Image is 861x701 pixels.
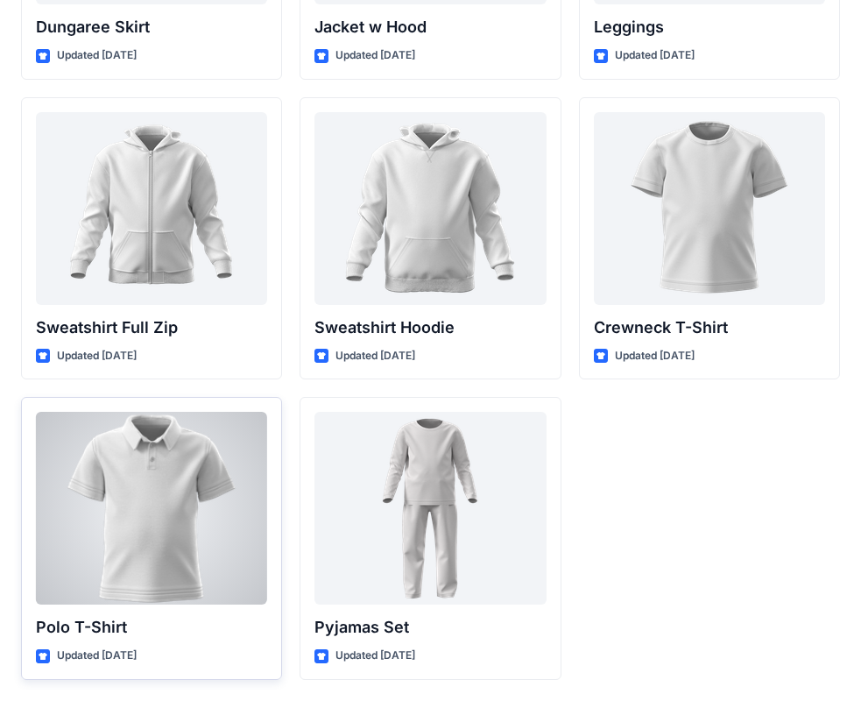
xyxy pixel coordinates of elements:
p: Updated [DATE] [57,347,137,365]
p: Updated [DATE] [57,46,137,65]
p: Crewneck T-Shirt [594,315,825,340]
a: Crewneck T-Shirt [594,112,825,305]
p: Updated [DATE] [335,647,415,665]
p: Updated [DATE] [615,46,695,65]
p: Polo T-Shirt [36,615,267,640]
p: Leggings [594,15,825,39]
p: Updated [DATE] [615,347,695,365]
p: Dungaree Skirt [36,15,267,39]
p: Sweatshirt Full Zip [36,315,267,340]
a: Polo T-Shirt [36,412,267,605]
a: Sweatshirt Hoodie [314,112,546,305]
p: Updated [DATE] [335,46,415,65]
p: Updated [DATE] [57,647,137,665]
p: Jacket w Hood [314,15,546,39]
p: Updated [DATE] [335,347,415,365]
p: Sweatshirt Hoodie [314,315,546,340]
a: Pyjamas Set [314,412,546,605]
p: Pyjamas Set [314,615,546,640]
a: Sweatshirt Full Zip [36,112,267,305]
